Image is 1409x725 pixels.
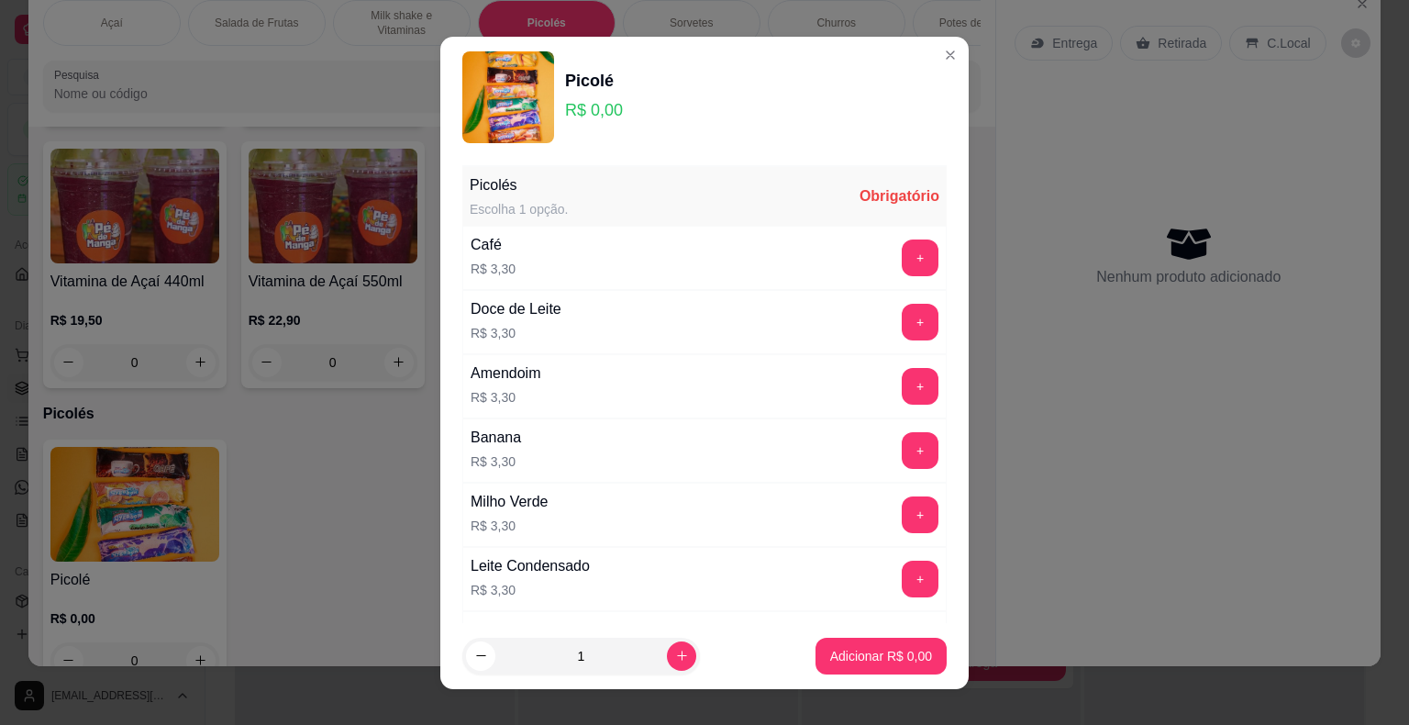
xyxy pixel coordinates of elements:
[471,298,561,320] div: Doce de Leite
[470,200,568,218] div: Escolha 1 opção.
[565,97,623,123] p: R$ 0,00
[902,561,938,597] button: add
[471,324,561,342] p: R$ 3,30
[471,581,590,599] p: R$ 3,30
[902,240,938,276] button: add
[902,496,938,533] button: add
[471,491,549,513] div: Milho Verde
[471,517,549,535] p: R$ 3,30
[936,40,965,70] button: Close
[902,368,938,405] button: add
[471,619,518,641] div: Goiaba
[830,647,932,665] p: Adicionar R$ 0,00
[471,260,516,278] p: R$ 3,30
[462,51,554,143] img: product-image
[471,427,521,449] div: Banana
[471,388,540,407] p: R$ 3,30
[902,432,938,469] button: add
[471,555,590,577] div: Leite Condensado
[471,362,540,385] div: Amendoim
[860,185,939,207] div: Obrigatório
[470,174,568,196] div: Picolés
[565,68,623,94] div: Picolé
[471,234,516,256] div: Café
[667,641,696,671] button: increase-product-quantity
[815,638,947,675] button: Adicionar R$ 0,00
[902,304,938,340] button: add
[471,452,521,471] p: R$ 3,30
[466,641,495,671] button: decrease-product-quantity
